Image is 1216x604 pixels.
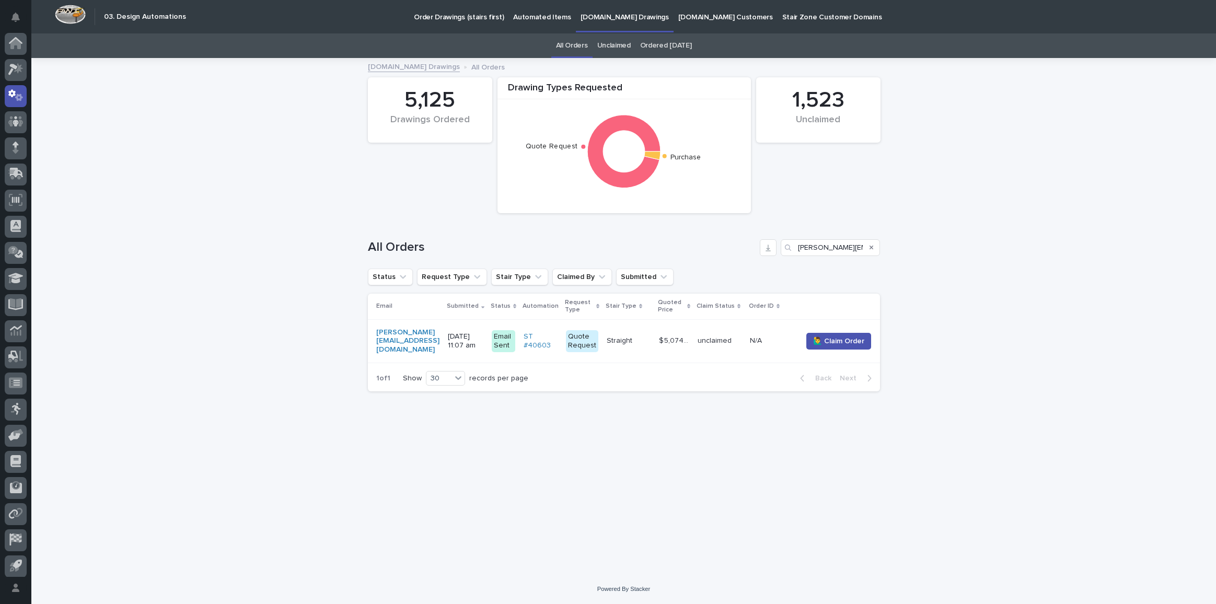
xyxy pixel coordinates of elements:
p: Quoted Price [658,297,685,316]
text: Purchase [670,154,701,161]
button: Notifications [5,6,27,28]
p: unclaimed [698,336,742,345]
button: Status [368,269,413,285]
a: Ordered [DATE] [640,33,692,58]
div: Email Sent [492,330,515,352]
button: Claimed By [552,269,612,285]
p: Automation [523,300,559,312]
div: Drawing Types Requested [497,83,751,100]
tr: [PERSON_NAME][EMAIL_ADDRESS][DOMAIN_NAME] [DATE] 11:07 amEmail SentST #40603 Quote RequestStraigh... [368,319,888,363]
button: 🙋‍♂️ Claim Order [806,333,871,350]
h2: 03. Design Automations [104,13,186,21]
button: Next [836,374,880,383]
div: Unclaimed [774,114,863,136]
p: Straight [607,334,634,345]
p: Stair Type [606,300,636,312]
div: Notifications [13,13,27,29]
p: 1 of 1 [368,366,399,391]
button: Stair Type [491,269,548,285]
span: 🙋‍♂️ Claim Order [813,336,864,346]
button: Back [792,374,836,383]
div: Drawings Ordered [386,114,474,136]
p: N/A [750,334,764,345]
img: Workspace Logo [55,5,86,24]
p: $ 5,074.00 [659,334,691,345]
div: 5,125 [386,87,474,113]
div: Quote Request [566,330,598,352]
a: Unclaimed [597,33,631,58]
p: Submitted [447,300,479,312]
span: Next [840,375,863,382]
p: Order ID [749,300,774,312]
a: All Orders [556,33,588,58]
a: Powered By Stacker [597,586,650,592]
input: Search [781,239,880,256]
p: Claim Status [697,300,735,312]
p: Email [376,300,392,312]
a: [PERSON_NAME][EMAIL_ADDRESS][DOMAIN_NAME] [376,328,439,354]
p: records per page [469,374,528,383]
p: All Orders [471,61,505,72]
button: Request Type [417,269,487,285]
span: Back [809,375,831,382]
h1: All Orders [368,240,756,255]
text: Quote Request [526,143,577,150]
p: Request Type [565,297,594,316]
div: 30 [426,373,451,384]
a: [DOMAIN_NAME] Drawings [368,60,460,72]
p: [DATE] 11:07 am [448,332,483,350]
button: Submitted [616,269,674,285]
p: Show [403,374,422,383]
a: ST #40603 [524,332,558,350]
p: Status [491,300,511,312]
div: 1,523 [774,87,863,113]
